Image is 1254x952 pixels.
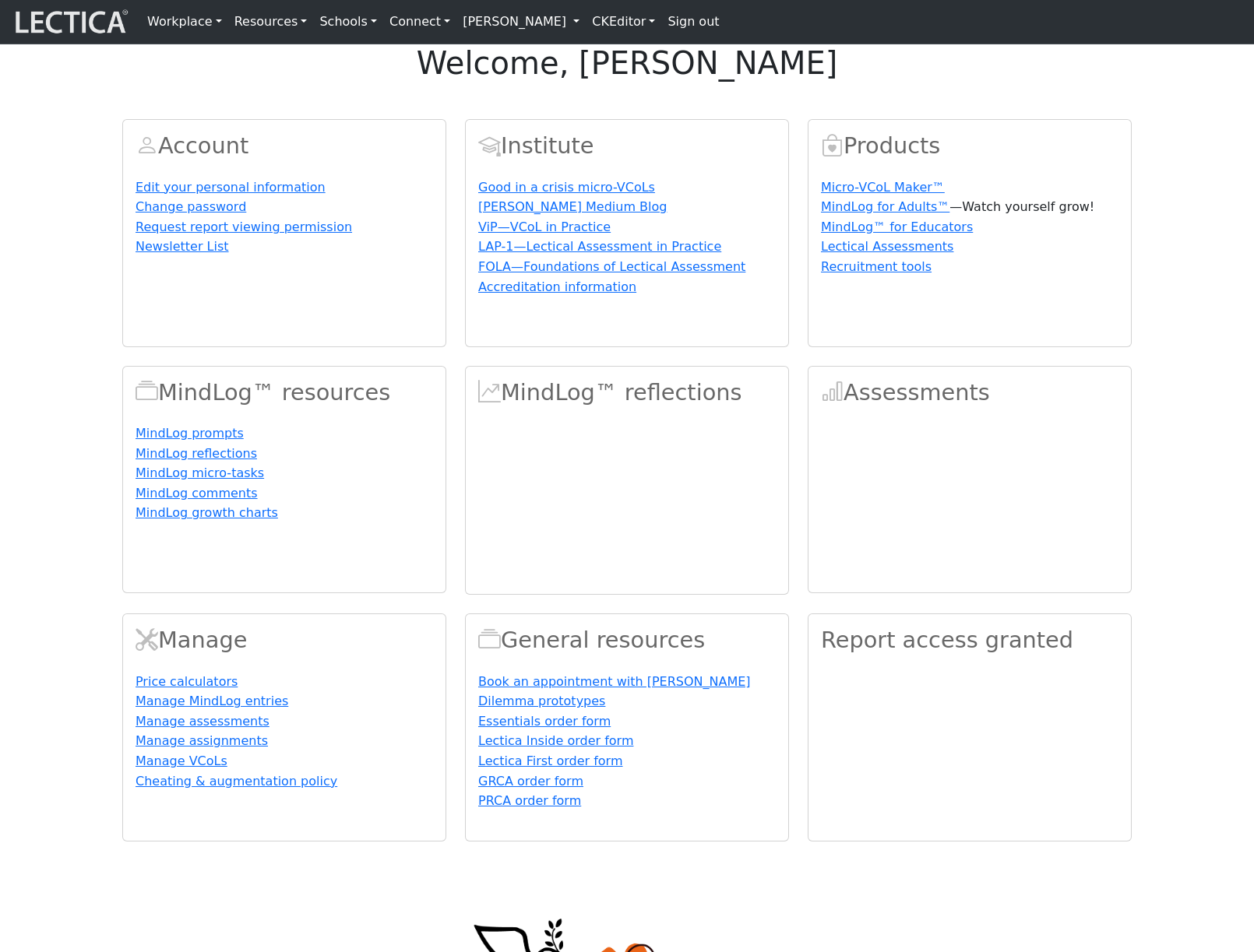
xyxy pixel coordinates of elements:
h2: Account [136,132,433,160]
span: Manage [136,627,158,653]
a: Connect [383,6,456,37]
span: Account [478,132,501,159]
h2: Assessments [821,379,1118,406]
a: [PERSON_NAME] Medium Blog [478,199,667,214]
h2: Report access granted [821,627,1118,654]
a: MindLog for Adults™ [821,199,949,214]
img: lecticalive [12,7,129,37]
a: Dilemma prototypes [478,694,605,708]
a: Workplace [141,6,228,37]
h2: General resources [478,627,776,654]
a: Good in a crisis micro-VCoLs [478,180,655,195]
a: LAP-1—Lectical Assessment in Practice [478,239,721,254]
a: Manage MindLog entries [136,694,288,708]
a: Micro-VCoL Maker™ [821,180,945,195]
a: Manage assignments [136,733,268,748]
a: PRCA order form [478,793,581,808]
span: Account [136,132,158,159]
span: MindLog™ resources [136,379,158,406]
span: Resources [478,627,501,653]
a: Sign out [661,6,725,37]
a: MindLog comments [136,486,258,501]
a: Essentials order form [478,714,611,729]
a: Change password [136,199,246,214]
a: Book an appointment with [PERSON_NAME] [478,674,751,689]
span: MindLog [478,379,501,406]
a: MindLog micro-tasks [136,465,264,480]
a: Edit your personal information [136,180,326,195]
a: Newsletter List [136,239,229,254]
a: GRCA order form [478,774,583,789]
a: FOLA—Foundations of Lectical Assessment [478,259,745,274]
a: MindLog™ for Educators [821,220,973,234]
span: Products [821,132,844,159]
a: Lectica Inside order form [478,733,633,748]
a: Lectical Assessments [821,239,953,254]
h2: MindLog™ resources [136,379,433,406]
a: Price calculators [136,674,238,689]
a: Resources [228,6,314,37]
p: —Watch yourself grow! [821,198,1118,216]
a: Recruitment tools [821,259,932,274]
a: MindLog prompts [136,426,244,441]
a: CKEditor [586,6,661,37]
h2: MindLog™ reflections [478,379,776,406]
a: [PERSON_NAME] [456,6,586,37]
a: ViP—VCoL in Practice [478,220,611,234]
a: Request report viewing permission [136,220,352,234]
a: Schools [313,6,383,37]
span: Assessments [821,379,844,406]
h2: Manage [136,627,433,654]
a: Lectica First order form [478,754,623,768]
a: MindLog growth charts [136,505,278,520]
h2: Institute [478,132,776,160]
a: Accreditation information [478,279,636,294]
a: MindLog reflections [136,446,257,461]
a: Manage VCoLs [136,754,227,768]
a: Cheating & augmentation policy [136,774,337,789]
a: Manage assessments [136,714,269,729]
h2: Products [821,132,1118,160]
